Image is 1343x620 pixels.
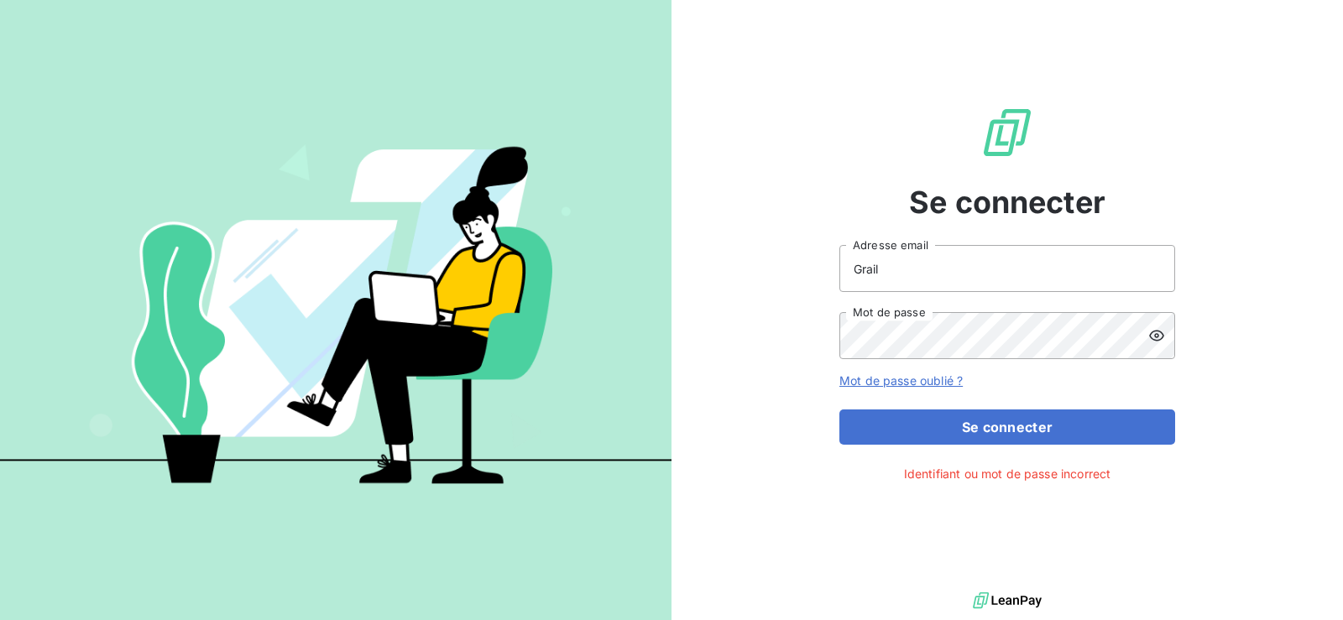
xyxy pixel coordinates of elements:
[839,245,1175,292] input: placeholder
[904,465,1111,482] span: Identifiant ou mot de passe incorrect
[973,588,1042,613] img: logo
[909,180,1105,225] span: Se connecter
[839,373,963,388] a: Mot de passe oublié ?
[839,409,1175,445] button: Se connecter
[980,106,1034,159] img: Logo LeanPay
